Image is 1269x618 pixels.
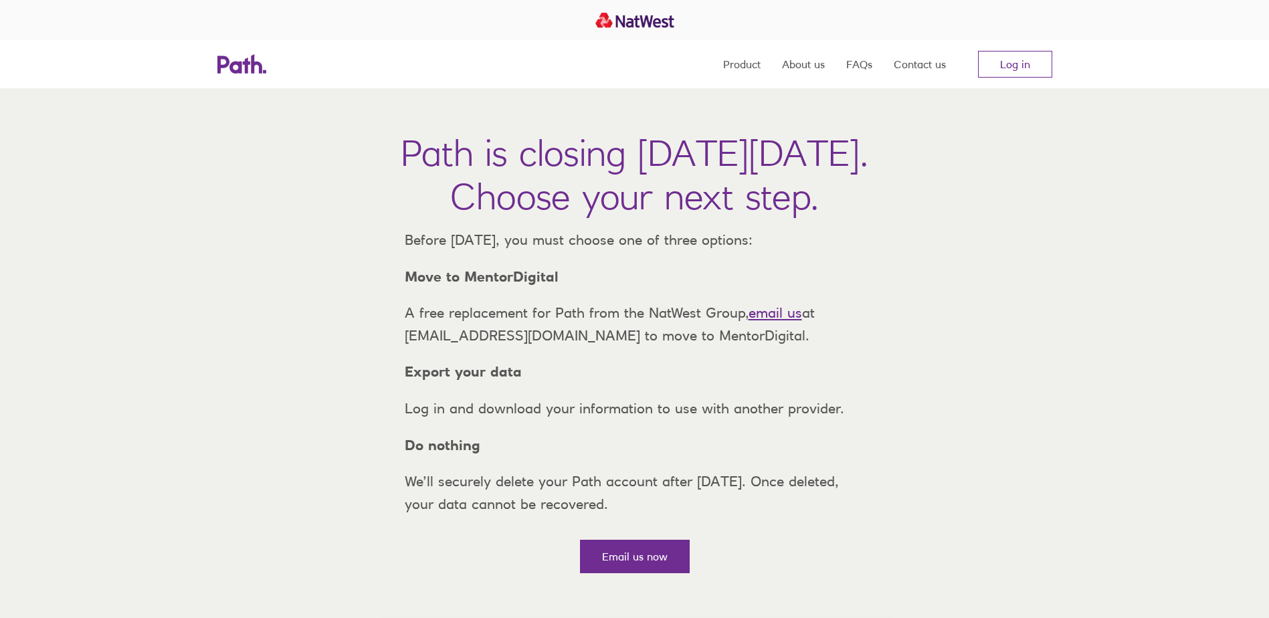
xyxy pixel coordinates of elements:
[846,40,872,88] a: FAQs
[580,540,690,573] a: Email us now
[405,268,559,285] strong: Move to MentorDigital
[894,40,946,88] a: Contact us
[782,40,825,88] a: About us
[394,302,876,346] p: A free replacement for Path from the NatWest Group, at [EMAIL_ADDRESS][DOMAIN_NAME] to move to Me...
[394,397,876,420] p: Log in and download your information to use with another provider.
[749,304,802,321] a: email us
[405,437,480,453] strong: Do nothing
[394,229,876,251] p: Before [DATE], you must choose one of three options:
[405,363,522,380] strong: Export your data
[723,40,761,88] a: Product
[978,51,1052,78] a: Log in
[401,131,868,218] h1: Path is closing [DATE][DATE]. Choose your next step.
[394,470,876,515] p: We’ll securely delete your Path account after [DATE]. Once deleted, your data cannot be recovered.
